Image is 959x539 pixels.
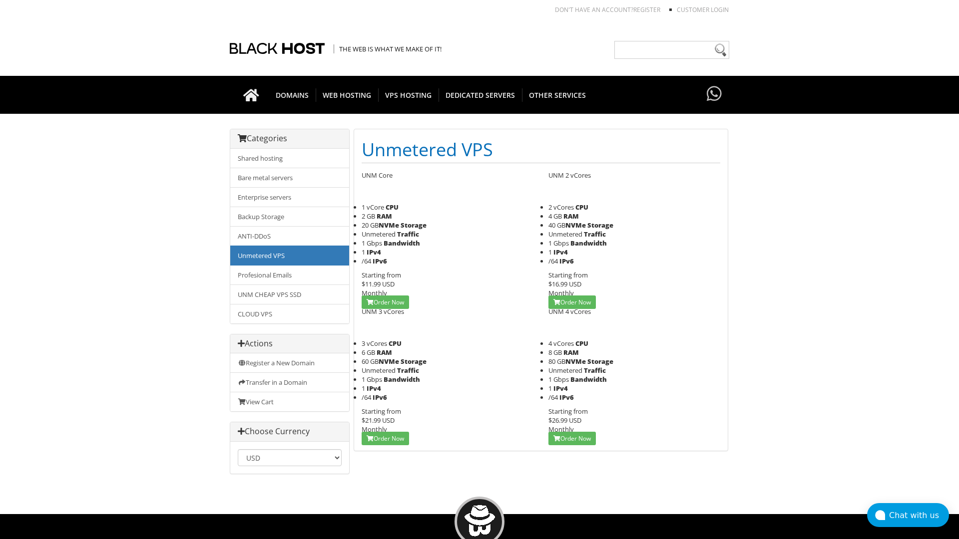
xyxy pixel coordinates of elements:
[230,284,349,304] a: UNM CHEAP VPS SSD
[362,432,409,445] a: Order Now
[377,212,392,221] b: RAM
[548,203,574,212] span: 2 vCores
[614,41,729,59] input: Need help?
[230,149,349,168] a: Shared hosting
[522,88,593,102] span: OTHER SERVICES
[362,203,384,212] span: 1 vCore
[548,416,581,425] span: $26.99 USD
[548,230,582,239] span: Unmetered
[230,372,349,392] a: Transfer in a Domain
[575,203,588,212] b: CPU
[548,384,552,393] span: 1
[238,427,342,436] h3: Choose Currency
[548,295,596,309] a: Order Now
[367,384,381,393] b: IPv4
[362,221,399,230] span: 20 GB
[397,230,419,239] b: Traffic
[548,171,591,180] span: UNM 2 vCores
[587,357,613,366] b: Storage
[548,248,552,257] span: 1
[548,212,562,221] span: 4 GB
[587,221,613,230] b: Storage
[379,357,399,366] b: NVMe
[316,76,379,114] a: WEB HOSTING
[373,257,387,266] b: IPv6
[548,239,569,248] span: 1 Gbps
[362,366,396,375] span: Unmetered
[439,88,522,102] span: DEDICATED SERVERS
[439,76,522,114] a: DEDICATED SERVERS
[401,221,427,230] b: Storage
[633,5,660,14] a: REGISTER
[362,348,375,357] span: 6 GB
[334,44,442,53] span: The Web is what we make of it!
[548,348,562,357] span: 8 GB
[548,357,586,366] span: 80 GB
[548,221,586,230] span: 40 GB
[230,168,349,188] a: Bare metal servers
[362,339,387,348] span: 3 vCores
[269,76,316,114] a: DOMAINS
[362,212,375,221] span: 2 GB
[384,239,420,248] b: Bandwidth
[362,307,404,316] span: UNM 3 vCores
[563,212,579,221] b: RAM
[570,239,607,248] b: Bandwidth
[362,239,382,248] span: 1 Gbps
[548,307,591,316] span: UNM 4 vCores
[464,505,495,537] img: BlackHOST mascont, Blacky.
[548,375,569,384] span: 1 Gbps
[316,88,379,102] span: WEB HOSTING
[230,226,349,246] a: ANTI-DDoS
[378,76,439,114] a: VPS HOSTING
[362,384,365,393] span: 1
[362,171,393,180] span: UNM Core
[548,279,581,288] span: $16.99 USD
[540,5,660,14] li: Don't have an account?
[563,348,579,357] b: RAM
[548,432,596,445] a: Order Now
[367,248,381,257] b: IPv4
[397,366,419,375] b: Traffic
[548,407,720,434] div: Starting from Monthly
[238,339,342,348] h3: Actions
[269,88,316,102] span: DOMAINS
[389,339,402,348] b: CPU
[362,137,720,163] h1: Unmetered VPS
[559,393,574,402] b: IPv6
[548,257,558,266] span: /64
[233,76,269,114] a: Go to homepage
[362,407,533,434] div: Starting from Monthly
[362,257,371,266] span: /64
[384,375,420,384] b: Bandwidth
[548,339,574,348] span: 4 vCores
[362,248,365,257] span: 1
[230,304,349,323] a: CLOUD VPS
[565,221,586,230] b: NVMe
[704,76,724,113] a: Have questions?
[867,503,949,527] button: Chat with us
[230,187,349,207] a: Enterprise servers
[362,230,396,239] span: Unmetered
[548,366,582,375] span: Unmetered
[362,295,409,309] a: Order Now
[373,393,387,402] b: IPv6
[362,416,395,425] span: $21.99 USD
[362,375,382,384] span: 1 Gbps
[386,203,399,212] b: CPU
[559,257,574,266] b: IPv6
[362,393,371,402] span: /64
[553,384,568,393] b: IPv4
[575,339,588,348] b: CPU
[584,366,606,375] b: Traffic
[379,221,399,230] b: NVMe
[548,270,720,297] div: Starting from Monthly
[362,270,533,297] div: Starting from Monthly
[230,353,349,373] a: Register a New Domain
[522,76,593,114] a: OTHER SERVICES
[238,134,342,143] h3: Categories
[230,265,349,285] a: Profesional Emails
[565,357,586,366] b: NVMe
[401,357,427,366] b: Storage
